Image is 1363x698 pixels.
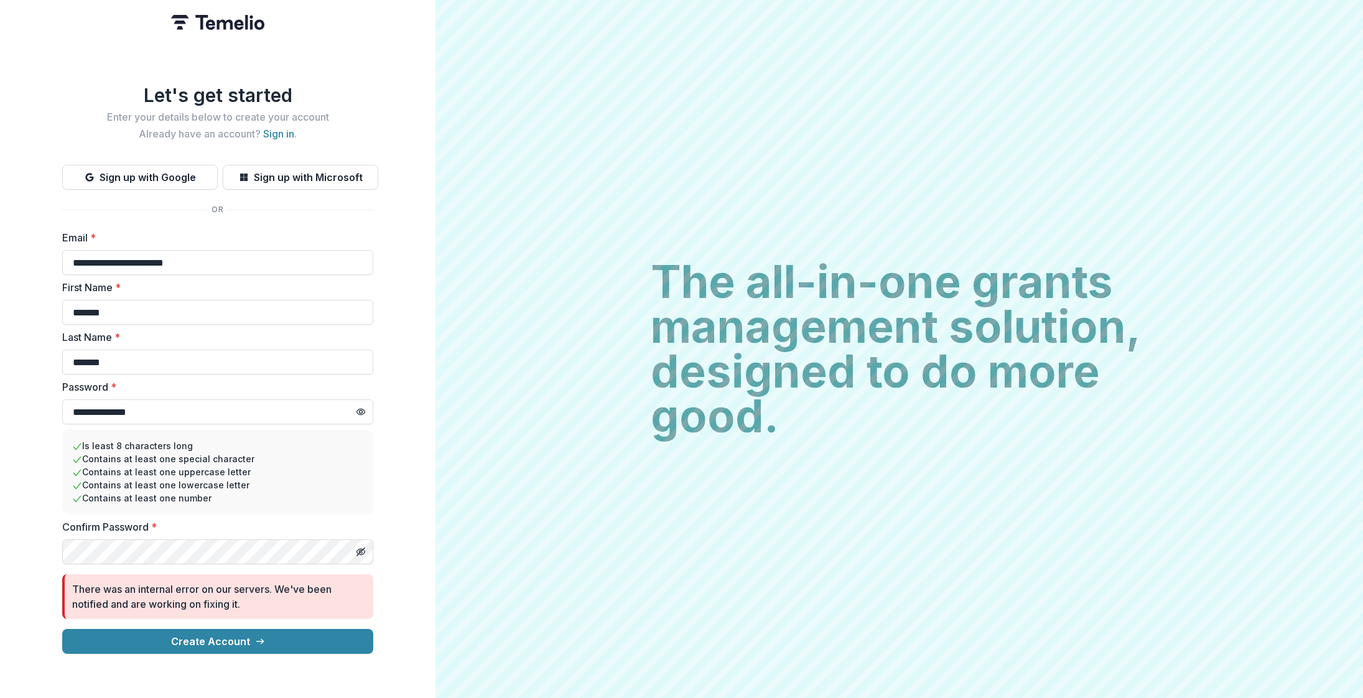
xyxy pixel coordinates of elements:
button: Sign up with Google [62,165,218,190]
h2: Enter your details below to create your account [62,111,373,123]
a: Sign in [263,128,294,140]
li: Contains at least one special character [72,452,363,465]
label: Last Name [62,330,366,345]
h2: Already have an account? . [62,128,373,140]
h1: Let's get started [62,84,373,106]
label: First Name [62,280,366,295]
li: Contains at least one uppercase letter [72,465,363,478]
button: Toggle password visibility [351,542,371,562]
label: Email [62,230,366,245]
button: Sign up with Microsoft [223,165,378,190]
li: Is least 8 characters long [72,439,363,452]
img: Temelio [171,15,264,30]
button: Create Account [62,629,373,654]
li: Contains at least one number [72,491,363,505]
label: Password [62,379,366,394]
div: There was an internal error on our servers. We've been notified and are working on fixing it. [72,582,363,612]
button: Toggle password visibility [351,402,371,422]
li: Contains at least one lowercase letter [72,478,363,491]
label: Confirm Password [62,519,366,534]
